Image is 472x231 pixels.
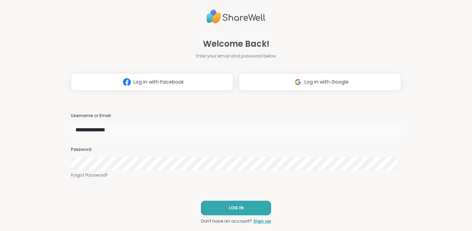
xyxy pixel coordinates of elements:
img: ShareWell Logomark [291,76,304,88]
span: Enter your email and password below [196,53,276,59]
button: Log in with Facebook [71,73,233,91]
h3: Password [71,147,401,153]
button: Log in with Google [239,73,401,91]
h3: Username or Email [71,113,401,119]
a: Forgot Password? [71,172,401,178]
button: LOG IN [201,201,271,215]
span: Log in with Google [304,78,349,86]
a: Sign up [253,218,271,224]
span: LOG IN [229,205,244,211]
img: ShareWell Logo [206,7,266,26]
span: Log in with Facebook [133,78,184,86]
span: Welcome Back! [203,38,269,50]
span: Don't have an account? [201,218,252,224]
img: ShareWell Logomark [120,76,133,88]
